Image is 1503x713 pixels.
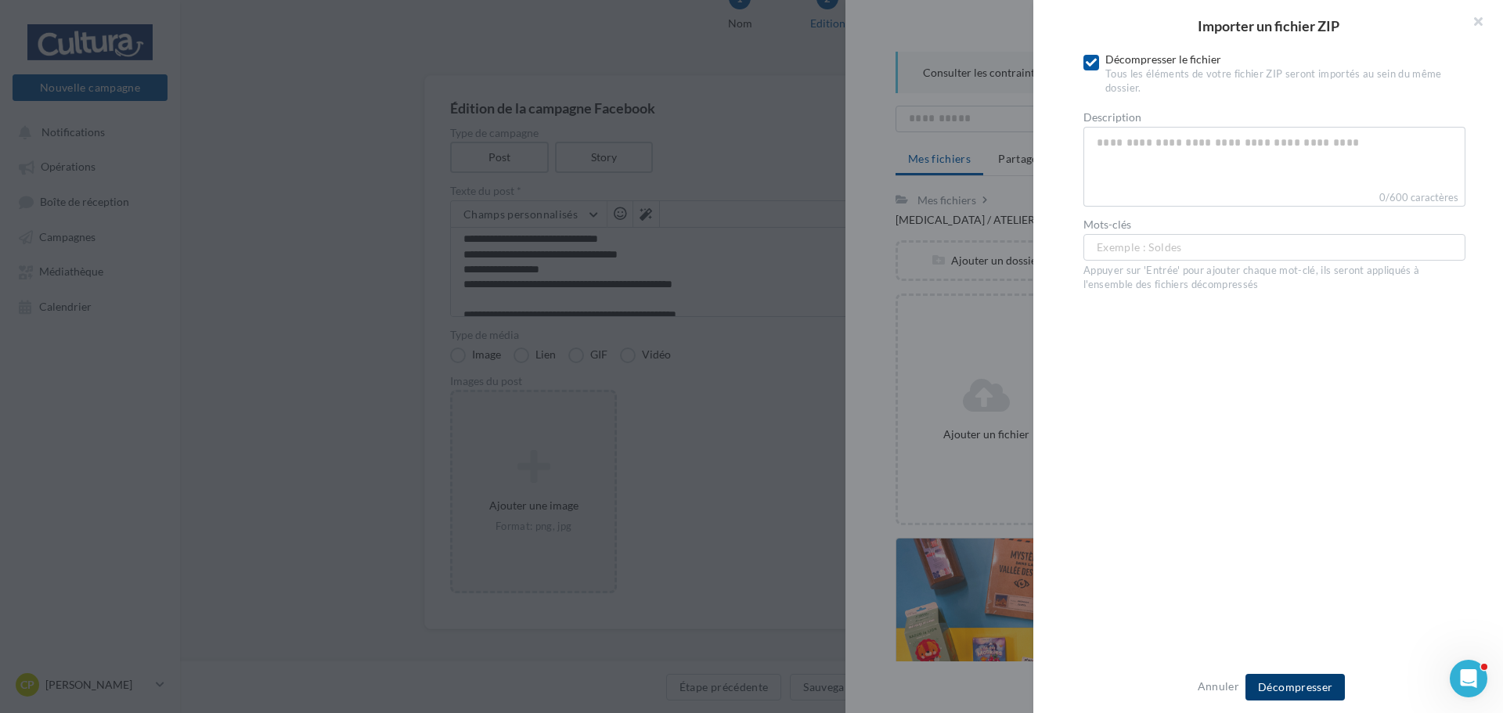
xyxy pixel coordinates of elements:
[1105,67,1465,95] div: Tous les éléments de votre fichier ZIP seront importés au sein du même dossier.
[1245,674,1345,700] button: Décompresser
[1450,660,1487,697] iframe: Intercom live chat
[1058,19,1478,33] h2: Importer un fichier ZIP
[1105,52,1465,95] div: Décompresser le fichier
[1083,189,1465,207] label: 0/600 caractères
[1083,112,1465,123] label: Description
[1083,264,1419,290] span: Appuyer sur 'Entrée' pour ajouter chaque mot-clé, ils seront appliqués à l'ensemble des fichiers ...
[1191,677,1245,696] button: Annuler
[1258,680,1332,693] span: Décompresser
[1097,239,1182,256] span: Exemple : Soldes
[1083,219,1465,230] label: Mots-clés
